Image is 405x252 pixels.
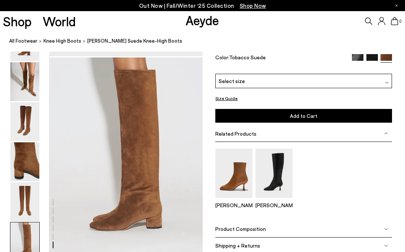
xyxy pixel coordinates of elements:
p: [PERSON_NAME] [255,202,293,208]
a: All Footwear [9,37,37,45]
a: Catherine High Sock Boots [PERSON_NAME] [255,193,293,208]
a: World [43,15,76,28]
a: 0 [391,17,398,25]
p: Out Now | Fall/Winter ‘25 Collection [139,1,266,10]
button: Size Guide [215,94,238,103]
img: svg%3E [385,81,389,84]
img: Willa Suede Knee-High Boots - Image 3 [10,102,39,141]
span: [PERSON_NAME] Suede Knee-High Boots [87,37,182,45]
span: Tobacco Suede [229,54,266,60]
img: Dorothy Soft Sock Boots [215,148,252,198]
img: Willa Suede Knee-High Boots - Image 2 [10,62,39,101]
img: Willa Suede Knee-High Boots - Image 4 [10,142,39,181]
img: svg%3E [384,244,388,248]
span: Related Products [215,130,257,136]
a: Dorothy Soft Sock Boots [PERSON_NAME] [215,193,252,208]
span: Product Composition [215,226,266,232]
img: svg%3E [384,227,388,231]
a: Aeyde [186,12,219,28]
span: Navigate to /collections/new-in [240,2,266,9]
span: knee high boots [43,38,81,44]
p: [PERSON_NAME] [215,202,252,208]
img: svg%3E [384,132,388,135]
a: knee high boots [43,37,81,45]
div: Color: [215,54,346,63]
img: Catherine High Sock Boots [255,148,293,198]
span: Select size [219,77,245,85]
nav: breadcrumb [9,31,405,52]
span: Shipping + Returns [215,242,260,249]
span: Add to Cart [290,112,317,119]
img: Willa Suede Knee-High Boots - Image 5 [10,182,39,221]
span: 0 [398,19,402,23]
button: Add to Cart [215,109,392,122]
a: Shop [3,15,32,28]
